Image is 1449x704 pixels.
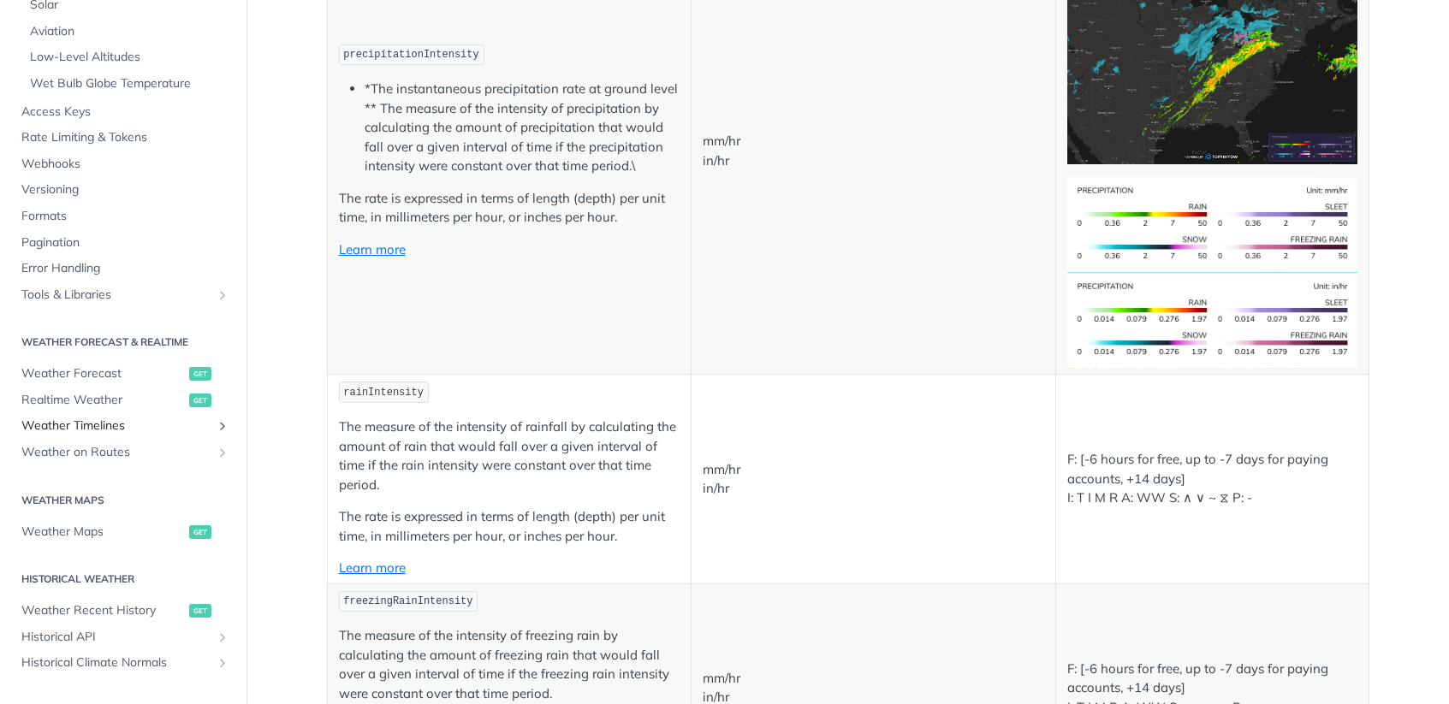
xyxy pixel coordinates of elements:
[21,524,185,541] span: Weather Maps
[339,417,680,494] p: The measure of the intensity of rainfall by calculating the amount of rain that would fall over a...
[21,181,229,198] span: Versioning
[216,419,229,433] button: Show subpages for Weather Timelines
[13,151,234,177] a: Webhooks
[343,387,424,399] span: rainIntensity
[1067,216,1357,232] span: Expand image
[21,602,185,619] span: Weather Recent History
[13,624,234,650] a: Historical APIShow subpages for Historical API
[189,367,211,381] span: get
[13,99,234,125] a: Access Keys
[21,365,185,382] span: Weather Forecast
[21,71,234,97] a: Wet Bulb Globe Temperature
[216,288,229,302] button: Show subpages for Tools & Libraries
[339,189,680,228] p: The rate is expressed in terms of length (depth) per unit time, in millimeters per hour, or inche...
[365,80,680,176] li: *The instantaneous precipitation rate at ground level ** The measure of the intensity of precipit...
[189,604,211,618] span: get
[13,440,234,465] a: Weather on RoutesShow subpages for Weather on Routes
[13,387,234,413] a: Realtime Weatherget
[21,654,211,671] span: Historical Climate Normals
[13,204,234,229] a: Formats
[339,559,406,576] a: Learn more
[13,361,234,387] a: Weather Forecastget
[13,256,234,281] a: Error Handling
[1067,177,1357,273] img: precip-si
[1067,450,1357,508] p: F: [-6 hours for free, up to -7 days for paying accounts, +14 days] I: T I M R A: WW S: ∧ ∨ ~ ⧖ P: -
[343,49,478,61] span: precipitationIntensity
[21,260,229,277] span: Error Handling
[216,656,229,670] button: Show subpages for Historical Climate Normals
[30,23,229,40] span: Aviation
[21,629,211,646] span: Historical API
[21,208,229,225] span: Formats
[13,177,234,203] a: Versioning
[13,230,234,256] a: Pagination
[339,507,680,546] p: The rate is expressed in terms of length (depth) per unit time, in millimeters per hour, or inche...
[189,525,211,539] span: get
[703,460,1044,499] p: mm/hr in/hr
[21,287,211,304] span: Tools & Libraries
[21,234,229,251] span: Pagination
[339,626,680,703] p: The measure of the intensity of freezing rain by calculating the amount of freezing rain that wou...
[216,630,229,644] button: Show subpages for Historical API
[343,595,472,607] span: freezingRainIntensity
[703,132,1044,170] p: mm/hr in/hr
[21,129,229,146] span: Rate Limiting & Tokens
[216,446,229,459] button: Show subpages for Weather on Routes
[1067,311,1357,328] span: Expand image
[21,444,211,461] span: Weather on Routes
[21,44,234,70] a: Low-Level Altitudes
[21,392,185,409] span: Realtime Weather
[13,493,234,508] h2: Weather Maps
[1067,273,1357,369] img: precip-us
[13,519,234,545] a: Weather Mapsget
[13,282,234,308] a: Tools & LibrariesShow subpages for Tools & Libraries
[189,393,211,407] span: get
[21,156,229,173] span: Webhooks
[13,334,234,350] h2: Weather Forecast & realtime
[13,125,234,151] a: Rate Limiting & Tokens
[21,19,234,44] a: Aviation
[13,650,234,676] a: Historical Climate NormalsShow subpages for Historical Climate Normals
[30,49,229,66] span: Low-Level Altitudes
[21,104,229,121] span: Access Keys
[339,241,406,257] a: Learn more
[13,413,234,439] a: Weather TimelinesShow subpages for Weather Timelines
[1067,68,1357,85] span: Expand image
[13,571,234,587] h2: Historical Weather
[13,598,234,624] a: Weather Recent Historyget
[30,75,229,92] span: Wet Bulb Globe Temperature
[21,417,211,435] span: Weather Timelines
